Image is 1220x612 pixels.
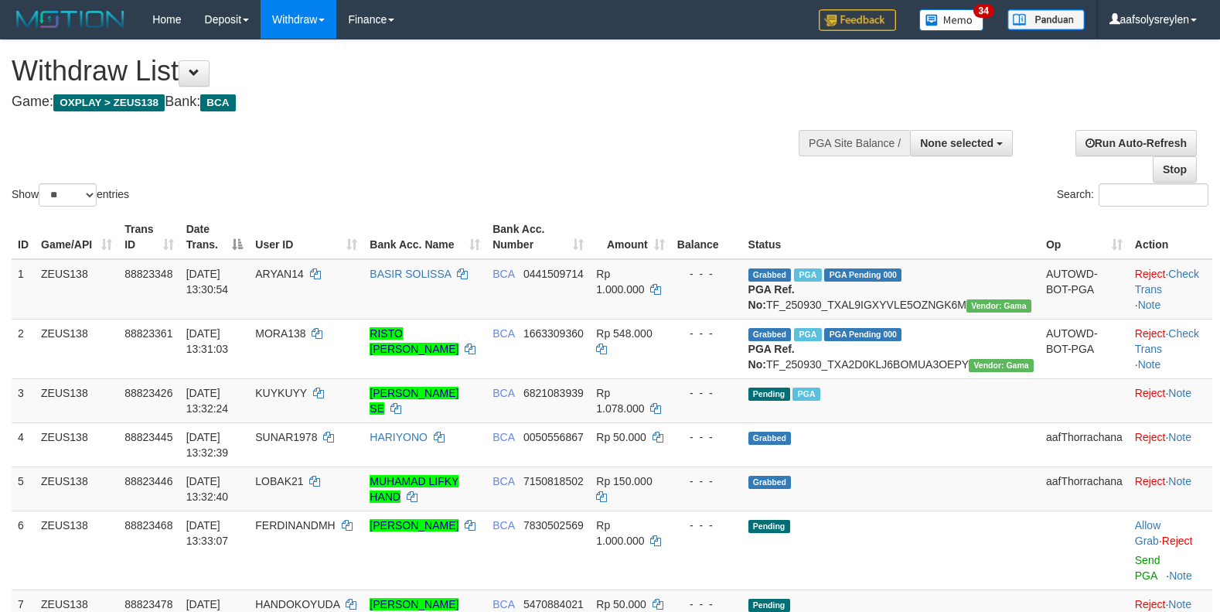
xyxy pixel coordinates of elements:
[523,598,584,610] span: Copy 5470884021 to clipboard
[1040,215,1129,259] th: Op: activate to sort column ascending
[186,268,229,296] span: [DATE] 13:30:54
[1135,268,1199,296] a: Check Trans
[748,520,790,533] span: Pending
[742,215,1040,259] th: Status
[671,215,742,259] th: Balance
[1129,215,1212,259] th: Action
[523,519,584,532] span: Copy 7830502569 to clipboard
[486,215,590,259] th: Bank Acc. Number: activate to sort column ascending
[1135,327,1166,340] a: Reject
[255,327,305,340] span: MORA138
[1135,431,1166,443] a: Reject
[973,4,994,18] span: 34
[677,597,736,612] div: - - -
[523,475,584,487] span: Copy 7150818502 to clipboard
[596,431,646,443] span: Rp 50.000
[792,388,820,401] span: Marked by aafsolysreylen
[492,598,514,610] span: BCA
[186,327,229,355] span: [DATE] 13:31:03
[748,328,792,341] span: Grabbed
[920,137,993,149] span: None selected
[492,431,514,443] span: BCA
[370,327,458,355] a: RISTO [PERSON_NAME]
[1075,130,1197,156] a: Run Auto-Refresh
[1168,387,1191,399] a: Note
[748,283,795,311] b: PGA Ref. No:
[966,299,1031,313] span: Vendor URL: https://trx31.1velocity.biz
[1129,319,1212,378] td: · ·
[824,268,901,282] span: PGA Pending
[748,343,795,371] b: PGA Ref. No:
[1057,183,1208,207] label: Search:
[748,476,792,489] span: Grabbed
[363,215,486,259] th: Bank Acc. Name: activate to sort column ascending
[1040,319,1129,378] td: AUTOWD-BOT-PGA
[910,130,1013,156] button: None selected
[1129,259,1212,320] td: · ·
[1135,387,1166,399] a: Reject
[742,259,1040,320] td: TF_250930_TXAL9IGXYVLE5OZNGK6M
[124,431,172,443] span: 88823445
[590,215,671,259] th: Amount: activate to sort column ascending
[1007,9,1085,30] img: panduan.png
[748,432,792,445] span: Grabbed
[1138,299,1161,311] a: Note
[492,519,514,532] span: BCA
[596,519,644,547] span: Rp 1.000.000
[799,130,910,156] div: PGA Site Balance /
[180,215,250,259] th: Date Trans.: activate to sort column descending
[118,215,180,259] th: Trans ID: activate to sort column ascending
[12,467,35,511] td: 5
[523,268,584,280] span: Copy 0441509714 to clipboard
[1168,598,1191,610] a: Note
[1162,535,1193,547] a: Reject
[35,378,118,422] td: ZEUS138
[824,328,901,341] span: PGA Pending
[35,467,118,511] td: ZEUS138
[12,94,798,110] h4: Game: Bank:
[1135,519,1160,547] a: Allow Grab
[523,431,584,443] span: Copy 0050556867 to clipboard
[249,215,363,259] th: User ID: activate to sort column ascending
[124,387,172,399] span: 88823426
[1135,519,1162,547] span: ·
[1040,467,1129,511] td: aafThorrachana
[370,475,458,503] a: MUHAMAD LIFKY HAND
[370,519,458,532] a: [PERSON_NAME]
[794,268,821,282] span: Marked by aafsolysreylen
[370,431,428,443] a: HARIYONO
[1129,511,1212,590] td: ·
[1099,183,1208,207] input: Search:
[12,183,129,207] label: Show entries
[523,327,584,340] span: Copy 1663309360 to clipboard
[677,518,736,533] div: - - -
[1135,598,1166,610] a: Reject
[969,359,1034,372] span: Vendor URL: https://trx31.1velocity.biz
[1168,475,1191,487] a: Note
[1040,422,1129,467] td: aafThorrachana
[255,475,303,487] span: LOBAK21
[12,56,798,87] h1: Withdraw List
[124,268,172,280] span: 88823348
[53,94,165,111] span: OXPLAY > ZEUS138
[523,387,584,399] span: Copy 6821083939 to clipboard
[677,429,736,445] div: - - -
[370,268,451,280] a: BASIR SOLISSA
[12,259,35,320] td: 1
[492,475,514,487] span: BCA
[255,598,339,610] span: HANDOKOYUDA
[35,259,118,320] td: ZEUS138
[492,387,514,399] span: BCA
[39,183,97,207] select: Showentries
[12,422,35,467] td: 4
[677,385,736,401] div: - - -
[35,422,118,467] td: ZEUS138
[1129,467,1212,511] td: ·
[124,519,172,532] span: 88823468
[35,511,118,590] td: ZEUS138
[12,378,35,422] td: 3
[35,215,118,259] th: Game/API: activate to sort column ascending
[677,326,736,341] div: - - -
[1135,327,1199,355] a: Check Trans
[596,327,652,340] span: Rp 548.000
